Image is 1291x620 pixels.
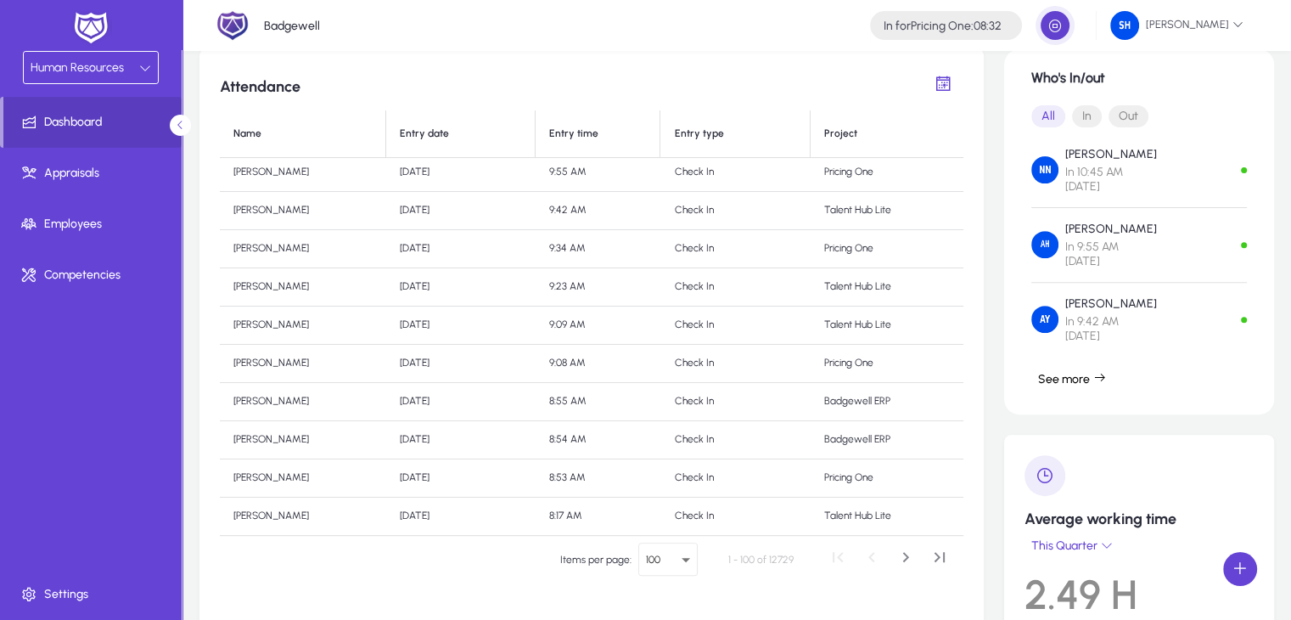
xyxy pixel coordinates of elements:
[660,498,810,536] td: Check In
[1031,70,1247,86] h1: Who's In/out
[1031,105,1065,127] span: All
[884,19,911,33] span: In for
[3,250,185,301] a: Competencies
[220,383,386,421] td: [PERSON_NAME]
[674,127,795,140] div: Entry type
[811,154,963,192] td: Pricing One
[974,19,1002,33] span: 08:32
[536,421,660,459] td: 8:54 AM
[824,127,857,140] div: Project
[386,154,536,192] td: [DATE]
[1031,231,1058,258] img: Aleaa Hassan
[264,19,320,33] p: Badgewell
[220,230,386,268] td: [PERSON_NAME]
[923,543,957,577] button: Last page
[220,307,386,345] td: [PERSON_NAME]
[889,543,923,577] button: Next page
[1065,296,1157,311] p: [PERSON_NAME]
[1109,105,1148,127] button: Out
[660,345,810,383] td: Check In
[824,127,950,140] div: Project
[1031,306,1058,333] img: Amira Yousef
[216,9,249,42] img: 2.png
[536,268,660,307] td: 9:23 AM
[536,498,660,536] td: 8:17 AM
[3,216,185,233] span: Employees
[31,60,124,75] span: Human Resources
[386,345,536,383] td: [DATE]
[220,77,300,96] h5: Attendance
[1024,556,1254,619] p: 2.49 H
[1065,222,1157,236] p: [PERSON_NAME]
[3,569,185,620] a: Settings
[1065,147,1157,161] p: [PERSON_NAME]
[220,535,963,583] mat-paginator: Select page
[220,268,386,307] td: [PERSON_NAME]
[536,459,660,498] td: 8:53 AM
[1065,240,1157,268] span: In 9:55 AM [DATE]
[536,230,660,268] td: 9:34 AM
[1038,371,1107,386] span: See more
[536,192,660,230] td: 9:42 AM
[386,192,536,230] td: [DATE]
[646,554,660,566] span: 100
[811,383,963,421] td: Badgewell ERP
[660,154,810,192] td: Check In
[220,498,386,536] td: [PERSON_NAME]
[1065,314,1157,343] span: In 9:42 AM [DATE]
[560,551,631,568] div: Items per page:
[400,127,449,140] div: Entry date
[386,498,536,536] td: [DATE]
[1097,10,1257,41] button: [PERSON_NAME]
[536,383,660,421] td: 8:55 AM
[220,421,386,459] td: [PERSON_NAME]
[1031,156,1058,183] img: Nehal Nehad
[1110,11,1139,40] img: 132.png
[386,383,536,421] td: [DATE]
[1072,105,1102,127] button: In
[386,459,536,498] td: [DATE]
[811,230,963,268] td: Pricing One
[220,345,386,383] td: [PERSON_NAME]
[70,10,112,46] img: white-logo.png
[3,165,185,182] span: Appraisals
[811,498,963,536] td: Talent Hub Lite
[536,110,660,158] th: Entry time
[811,192,963,230] td: Talent Hub Lite
[660,230,810,268] td: Check In
[660,421,810,459] td: Check In
[660,268,810,307] td: Check In
[811,345,963,383] td: Pricing One
[400,127,521,140] div: Entry date
[811,268,963,307] td: Talent Hub Lite
[660,192,810,230] td: Check In
[1024,510,1254,528] p: Average working time
[536,345,660,383] td: 9:08 AM
[3,114,182,131] span: Dashboard
[386,268,536,307] td: [DATE]
[660,307,810,345] td: Check In
[386,230,536,268] td: [DATE]
[674,127,723,140] div: Entry type
[3,267,185,284] span: Competencies
[220,459,386,498] td: [PERSON_NAME]
[1024,535,1116,556] button: This Quarter
[1065,165,1157,194] span: In 10:45 AM [DATE]
[220,154,386,192] td: [PERSON_NAME]
[1031,99,1247,133] mat-button-toggle-group: Font Style
[536,307,660,345] td: 9:09 AM
[536,154,660,192] td: 9:55 AM
[728,551,794,568] div: 1 - 100 of 12729
[233,127,372,140] div: Name
[3,586,185,603] span: Settings
[971,19,974,33] span: :
[386,421,536,459] td: [DATE]
[660,383,810,421] td: Check In
[1028,538,1101,553] span: This Quarter
[1110,11,1243,40] span: [PERSON_NAME]
[220,192,386,230] td: [PERSON_NAME]
[884,19,1002,33] h4: Pricing One
[811,307,963,345] td: Talent Hub Lite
